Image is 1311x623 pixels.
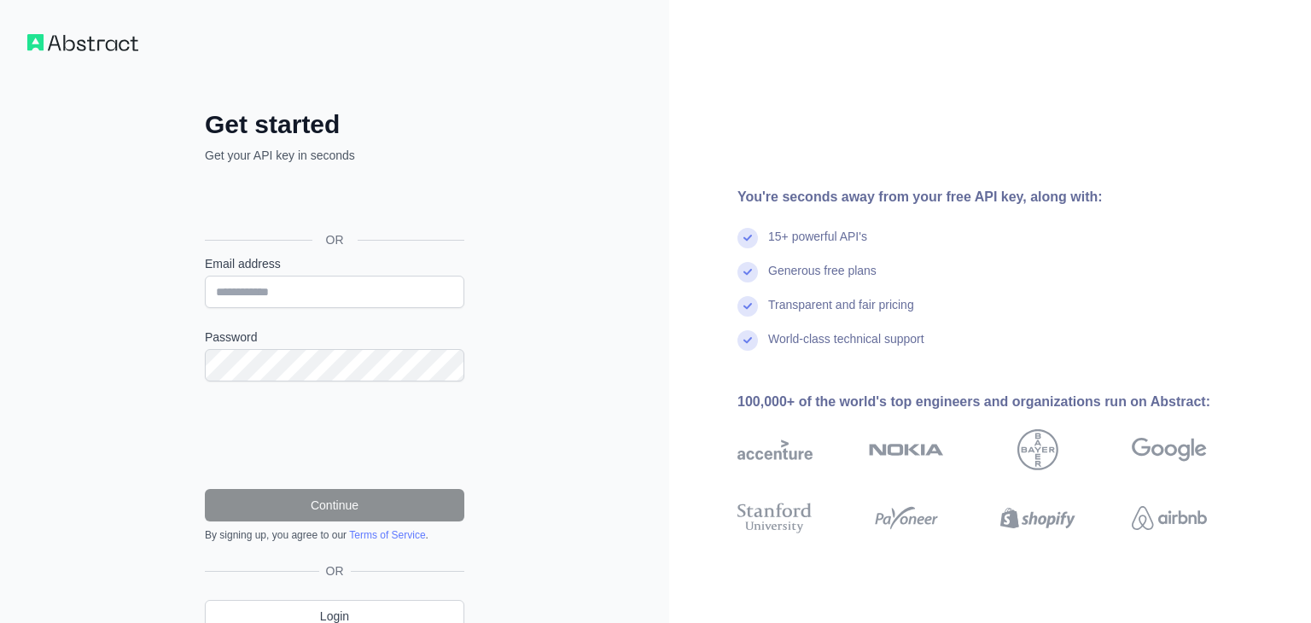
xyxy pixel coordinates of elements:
img: check mark [737,296,758,317]
img: google [1132,429,1207,470]
p: Get your API key in seconds [205,147,464,164]
iframe: reCAPTCHA [205,402,464,469]
img: nokia [869,429,944,470]
div: By signing up, you agree to our . [205,528,464,542]
button: Continue [205,489,464,521]
div: World-class technical support [768,330,924,364]
img: check mark [737,330,758,351]
span: OR [312,231,358,248]
a: Terms of Service [349,529,425,541]
img: stanford university [737,499,813,537]
img: check mark [737,228,758,248]
img: payoneer [869,499,944,537]
label: Password [205,329,464,346]
div: Generous free plans [768,262,877,296]
label: Email address [205,255,464,272]
span: OR [319,562,351,579]
img: check mark [737,262,758,282]
img: bayer [1017,429,1058,470]
div: You're seconds away from your free API key, along with: [737,187,1261,207]
h2: Get started [205,109,464,140]
iframe: Sign in with Google Button [196,183,469,220]
div: Transparent and fair pricing [768,296,914,330]
div: 100,000+ of the world's top engineers and organizations run on Abstract: [737,392,1261,412]
img: accenture [737,429,813,470]
img: shopify [1000,499,1075,537]
img: Workflow [27,34,138,51]
div: 15+ powerful API's [768,228,867,262]
img: airbnb [1132,499,1207,537]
